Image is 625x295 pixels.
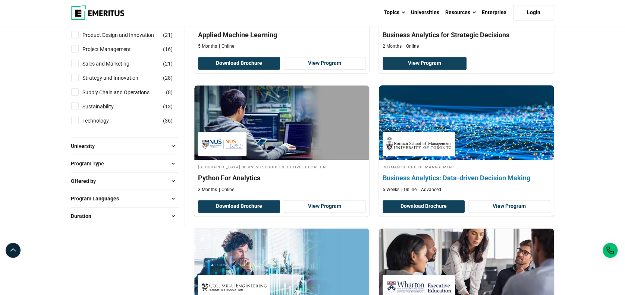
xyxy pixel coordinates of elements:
span: ( ) [163,102,173,111]
span: ( ) [166,88,173,96]
span: 8 [168,89,171,95]
p: Online [219,187,234,193]
img: National University of Singapore Business School Executive Education [202,136,243,152]
a: Sustainability [82,102,129,111]
p: Advanced [418,187,441,193]
img: Rotman School of Management [386,136,451,152]
a: View Program [383,57,467,70]
button: Program Languages [71,193,179,204]
span: ( ) [163,60,173,68]
a: Strategy and Innovation [82,74,153,82]
h4: Business Analytics for Strategic Decisions [383,30,550,39]
span: 16 [165,46,171,52]
p: 5 Months [198,43,217,50]
span: Offered by [71,177,102,185]
a: Login [513,5,554,20]
span: Program Type [71,159,110,168]
a: Project Management [82,45,146,53]
a: Data Science and Analytics Course by National University of Singapore Business School Executive E... [194,85,369,197]
button: Duration [71,210,179,222]
a: Sales and Marketing [82,60,144,68]
span: 21 [165,61,171,67]
a: Data Science and Analytics Course by Rotman School of Management - Rotman School of Management Ro... [379,85,554,197]
p: Online [403,43,419,50]
button: University [71,140,179,152]
span: 13 [165,104,171,110]
button: Download Brochure [198,200,280,213]
span: 28 [165,75,171,81]
a: View Program [284,200,366,213]
span: Program Languages [71,194,125,203]
a: View Program [284,57,366,70]
h4: Python For Analytics [198,173,365,183]
p: 6 Weeks [383,187,399,193]
p: Online [401,187,417,193]
span: University [71,142,101,150]
p: 3 Months [198,187,217,193]
span: ( ) [163,45,173,53]
img: Business Analytics: Data-driven Decision Making | Online Data Science and Analytics Course [370,82,563,164]
p: 2 Months [383,43,402,50]
span: Duration [71,212,97,220]
h4: Rotman School of Management [383,164,550,170]
span: ( ) [163,31,173,39]
a: Product Design and Innovation [82,31,169,39]
button: Offered by [71,175,179,187]
span: 21 [165,32,171,38]
p: Online [219,43,234,50]
button: Download Brochure [383,200,465,213]
h4: Applied Machine Learning [198,30,365,39]
h4: Business Analytics: Data-driven Decision Making [383,173,550,183]
span: ( ) [163,117,173,125]
button: Program Type [71,158,179,169]
span: ( ) [163,74,173,82]
img: Python For Analytics | Online Data Science and Analytics Course [194,85,369,160]
a: Technology [82,117,124,125]
span: 36 [165,118,171,124]
h4: [GEOGRAPHIC_DATA] Business School Executive Education [198,164,365,170]
a: Supply Chain and Operations [82,88,164,96]
a: View Program [468,200,550,213]
button: Download Brochure [198,57,280,70]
